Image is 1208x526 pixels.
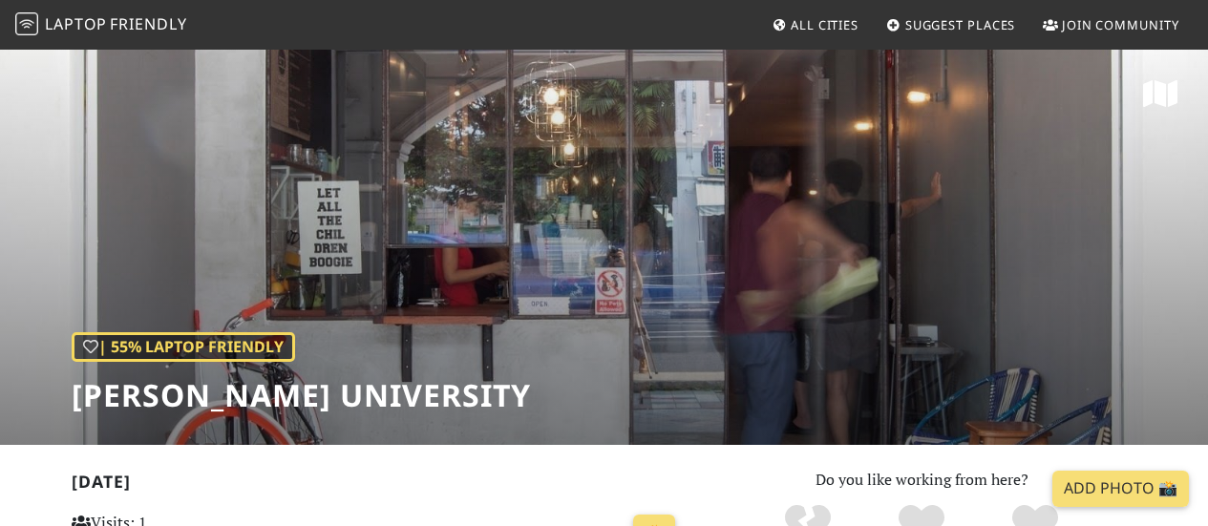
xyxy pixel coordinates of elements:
[110,13,186,34] span: Friendly
[72,332,295,363] div: | 55% Laptop Friendly
[15,9,187,42] a: LaptopFriendly LaptopFriendly
[1062,16,1179,33] span: Join Community
[764,8,866,42] a: All Cities
[15,12,38,35] img: LaptopFriendly
[72,377,531,413] h1: [PERSON_NAME] University
[45,13,107,34] span: Laptop
[879,8,1024,42] a: Suggest Places
[72,472,684,499] h2: [DATE]
[905,16,1016,33] span: Suggest Places
[1052,471,1189,507] a: Add Photo 📸
[1035,8,1187,42] a: Join Community
[791,16,858,33] span: All Cities
[707,468,1137,493] p: Do you like working from here?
